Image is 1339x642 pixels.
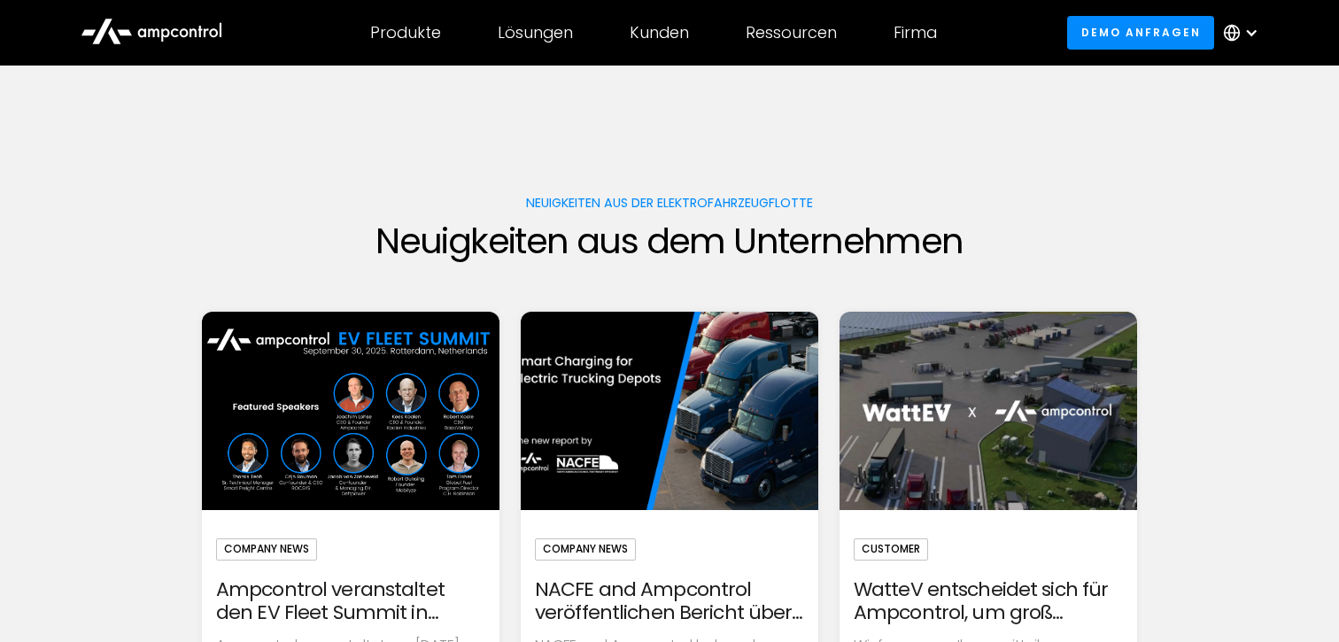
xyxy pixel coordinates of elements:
[746,23,837,43] div: Ressourcen
[370,23,441,43] div: Produkte
[1067,16,1214,49] a: Demo anfragen
[535,538,636,560] div: Company News
[854,538,928,560] div: Customer
[894,23,937,43] div: Firma
[216,578,485,625] div: Ampcontrol veranstaltet den EV Fleet Summit in [GEOGRAPHIC_DATA], um das elektrische Flottenmanag...
[535,578,804,625] div: NACFE and Ampcontrol veröffentlichen Bericht über intelligentes Laden von Elektro-LKW-Depots
[630,23,689,43] div: Kunden
[498,23,573,43] div: Lösungen
[854,578,1123,625] div: WatteV entscheidet sich für Ampcontrol, um groß angelegte LKW-Ladestationen zu eröffnen
[216,538,317,560] div: Company News
[375,220,963,262] h1: Neuigkeiten aus dem Unternehmen
[526,193,813,213] div: Neuigkeiten aus der Elektrofahrzeugflotte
